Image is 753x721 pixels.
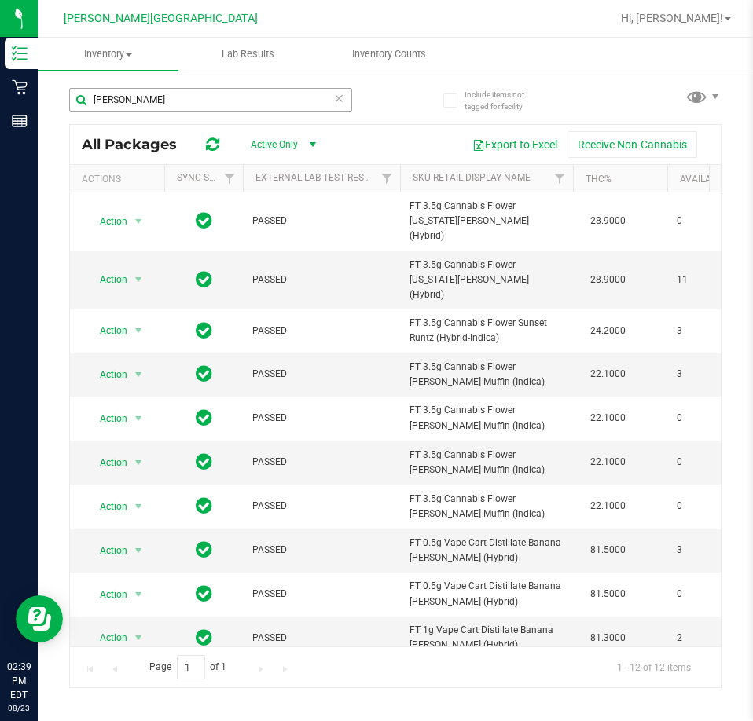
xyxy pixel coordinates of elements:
span: Action [86,269,128,291]
span: select [129,627,149,649]
span: 2 [677,631,736,646]
span: Inventory Counts [331,47,447,61]
span: Include items not tagged for facility [465,89,543,112]
span: In Sync [196,495,212,517]
span: PASSED [252,411,391,426]
p: 08/23 [7,702,31,714]
span: 1 - 12 of 12 items [604,655,703,679]
a: THC% [586,174,612,185]
a: External Lab Test Result [255,172,379,183]
span: 81.5000 [582,539,634,562]
span: PASSED [252,587,391,602]
span: All Packages [82,136,193,153]
span: select [129,408,149,430]
span: Inventory [38,47,178,61]
span: Action [86,320,128,342]
span: Action [86,584,128,606]
a: Filter [374,165,400,192]
span: 22.1000 [582,495,634,518]
span: In Sync [196,627,212,649]
p: 02:39 PM EDT [7,660,31,702]
span: [PERSON_NAME][GEOGRAPHIC_DATA] [64,12,258,25]
span: select [129,584,149,606]
a: Inventory [38,38,178,71]
span: select [129,364,149,386]
span: 81.3000 [582,627,634,650]
span: 0 [677,455,736,470]
span: Page of 1 [136,655,240,679]
span: select [129,540,149,562]
span: 22.1000 [582,407,634,430]
span: PASSED [252,324,391,339]
span: 28.9000 [582,269,634,291]
span: In Sync [196,583,212,605]
span: PASSED [252,273,391,287]
span: FT 3.5g Cannabis Flower [PERSON_NAME] Muffin (Indica) [410,492,564,522]
inline-svg: Retail [12,79,28,95]
span: 3 [677,324,736,339]
a: Filter [217,165,243,192]
span: Action [86,408,128,430]
span: FT 3.5g Cannabis Flower [PERSON_NAME] Muffin (Indica) [410,403,564,433]
span: 81.5000 [582,583,634,606]
span: 11 [677,273,736,287]
span: In Sync [196,210,212,232]
span: Hi, [PERSON_NAME]! [621,12,723,24]
span: In Sync [196,320,212,342]
span: Clear [333,88,344,108]
button: Receive Non-Cannabis [568,131,697,158]
span: select [129,496,149,518]
span: PASSED [252,455,391,470]
span: Action [86,496,128,518]
span: 0 [677,587,736,602]
span: FT 3.5g Cannabis Flower [PERSON_NAME] Muffin (Indica) [410,448,564,478]
span: 3 [677,367,736,382]
input: 1 [177,655,205,679]
span: Lab Results [200,47,296,61]
span: select [129,320,149,342]
span: In Sync [196,451,212,473]
span: FT 0.5g Vape Cart Distillate Banana [PERSON_NAME] (Hybrid) [410,536,564,565]
span: PASSED [252,543,391,558]
span: In Sync [196,269,212,291]
span: PASSED [252,214,391,229]
span: In Sync [196,407,212,429]
a: Lab Results [178,38,319,71]
span: select [129,269,149,291]
span: PASSED [252,631,391,646]
span: 22.1000 [582,363,634,386]
input: Search Package ID, Item Name, SKU, Lot or Part Number... [69,88,352,112]
span: select [129,210,149,232]
span: select [129,452,149,474]
span: In Sync [196,539,212,561]
span: 0 [677,214,736,229]
div: Actions [82,174,158,185]
a: Sync Status [177,172,237,183]
iframe: Resource center [16,595,63,642]
span: FT 3.5g Cannabis Flower Sunset Runtz (Hybrid-Indica) [410,316,564,346]
span: In Sync [196,363,212,385]
span: Action [86,627,128,649]
span: 0 [677,411,736,426]
span: PASSED [252,367,391,382]
span: 0 [677,499,736,514]
a: Filter [547,165,573,192]
span: 24.2000 [582,320,634,342]
span: 3 [677,543,736,558]
a: Available [680,174,727,185]
span: 22.1000 [582,451,634,474]
span: PASSED [252,499,391,514]
span: 28.9000 [582,210,634,232]
span: Action [86,210,128,232]
span: FT 3.5g Cannabis Flower [US_STATE][PERSON_NAME] (Hybrid) [410,258,564,303]
span: Action [86,452,128,474]
button: Export to Excel [462,131,568,158]
inline-svg: Reports [12,113,28,129]
span: Action [86,540,128,562]
span: FT 1g Vape Cart Distillate Banana [PERSON_NAME] (Hybrid) [410,623,564,653]
span: Action [86,364,128,386]
span: FT 0.5g Vape Cart Distillate Banana [PERSON_NAME] (Hybrid) [410,579,564,609]
inline-svg: Inventory [12,46,28,61]
span: FT 3.5g Cannabis Flower [PERSON_NAME] Muffin (Indica) [410,360,564,390]
a: Inventory Counts [318,38,459,71]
